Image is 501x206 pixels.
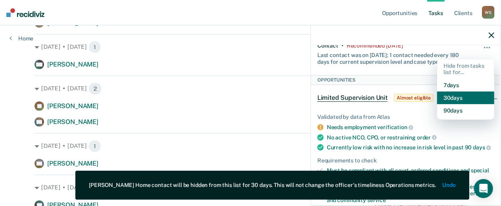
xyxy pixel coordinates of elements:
img: Recidiviz [6,8,44,17]
span: Almost eligible [394,94,434,102]
button: Undo [443,182,456,189]
span: 1 [88,140,101,153]
div: [DATE] • [DATE] [35,82,466,95]
div: [PERSON_NAME] Home contact will be hidden from this list for 30 days. This will not change the of... [89,182,436,189]
div: Needs employment verification [327,124,494,131]
button: 7 days [437,79,494,92]
span: [PERSON_NAME] [47,61,98,68]
div: Open Intercom Messenger [474,179,493,198]
span: Limited Supervision Unit [317,94,388,102]
div: Hide from tasks list for... [437,59,494,79]
button: 30 days [437,92,494,104]
div: Last contact was on [DATE]; 1 contact needed every 180 days for current supervision level and cas... [317,49,465,65]
div: [DATE] • [DATE] [35,181,466,194]
span: [PERSON_NAME] [47,118,98,126]
div: Contact [317,42,338,49]
div: Limited Supervision UnitAlmost eligible [311,85,501,111]
div: Recommended 2 months ago [347,42,403,49]
div: W S [482,6,495,19]
div: Validated by data from Atlas [317,114,494,120]
div: [DATE] • [DATE] [35,140,466,153]
span: service [367,197,386,203]
span: 1 [88,41,101,53]
div: [DATE] • [DATE] [35,41,466,53]
button: 90 days [437,104,494,117]
div: Requirements to check [317,157,494,164]
div: Must be compliant with all court-ordered conditions and special conditions [327,167,494,181]
span: days [473,144,491,151]
div: No active NCO, CPO, or restraining [327,134,494,141]
div: Opportunities [311,75,501,85]
div: Currently low risk with no increase in risk level in past 90 [327,144,494,151]
a: Home [10,35,33,42]
div: • [342,42,344,49]
span: [PERSON_NAME] [47,19,98,27]
span: order [417,134,437,141]
span: 2 [88,82,102,95]
span: [PERSON_NAME] [47,160,98,167]
span: [PERSON_NAME] [47,102,98,110]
